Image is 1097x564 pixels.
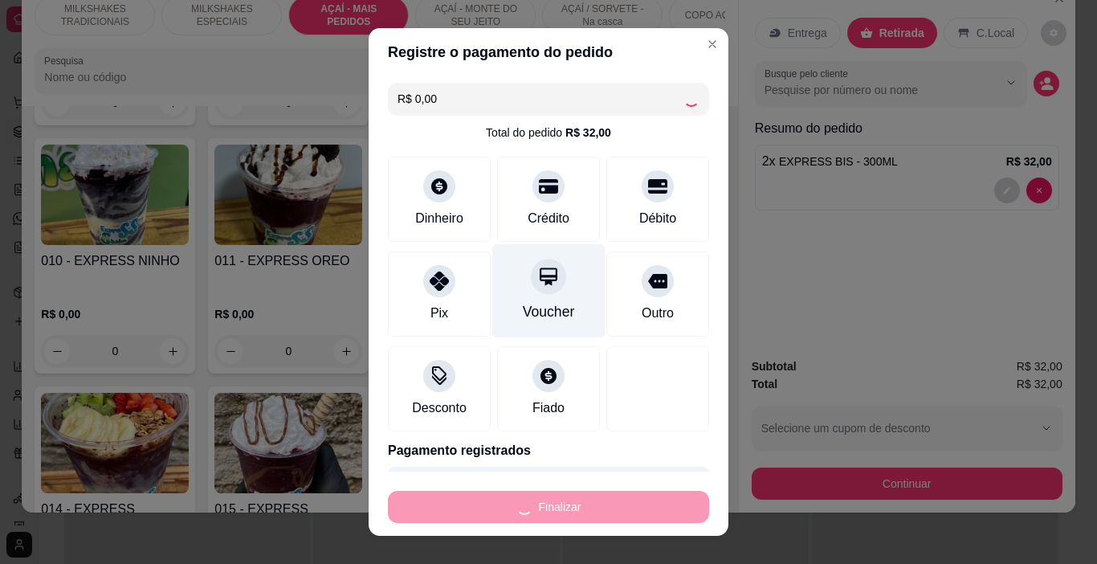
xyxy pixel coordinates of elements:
[565,125,611,141] div: R$ 32,00
[486,125,611,141] div: Total do pedido
[523,301,575,322] div: Voucher
[528,209,569,228] div: Crédito
[388,441,709,460] p: Pagamento registrados
[430,304,448,323] div: Pix
[639,209,676,228] div: Débito
[699,31,725,57] button: Close
[412,398,467,418] div: Desconto
[642,304,674,323] div: Outro
[369,28,728,76] header: Registre o pagamento do pedido
[415,209,463,228] div: Dinheiro
[398,83,683,115] input: Ex.: hambúrguer de cordeiro
[683,91,699,107] div: Loading
[532,398,565,418] div: Fiado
